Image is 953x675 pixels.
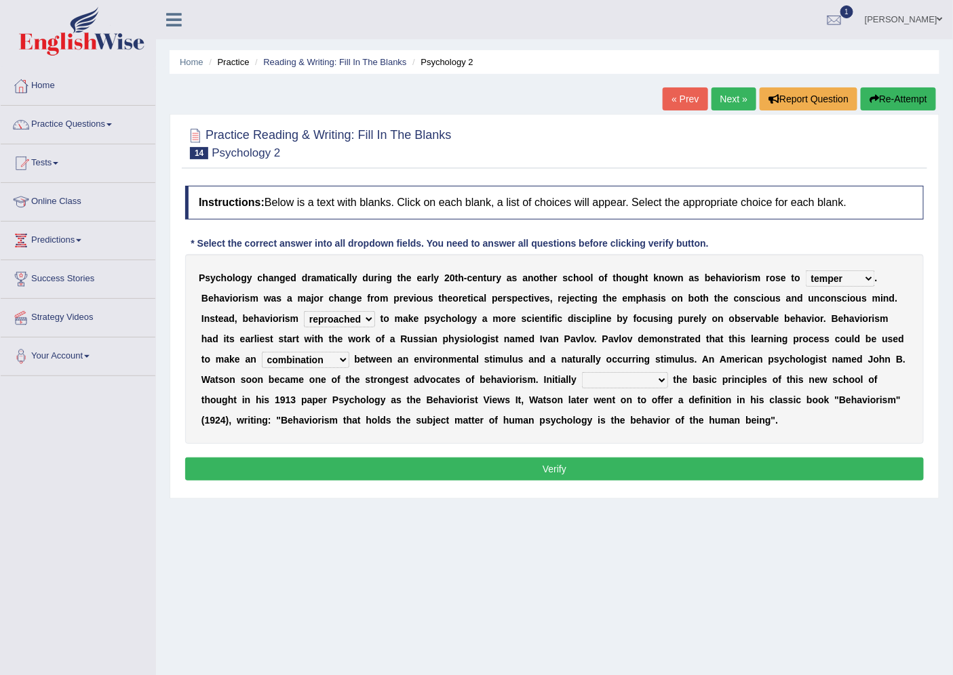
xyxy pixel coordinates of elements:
b: d [889,293,895,304]
li: Psychology 2 [409,56,473,68]
b: e [711,272,716,283]
b: c [216,272,221,283]
b: j [567,293,570,304]
b: g [279,272,286,283]
b: e [208,293,214,304]
b: h [616,272,622,283]
span: 14 [190,147,208,159]
b: h [606,293,612,304]
b: a [786,293,792,304]
b: l [484,293,487,304]
b: n [204,313,210,324]
b: r [374,272,378,283]
b: e [357,293,362,304]
b: i [745,272,747,283]
b: r [238,293,241,304]
b: i [733,272,735,283]
b: l [349,272,352,283]
b: v [225,293,230,304]
b: 2 [444,272,450,283]
b: h [458,272,464,283]
span: 1 [840,5,854,18]
b: c [575,293,581,304]
b: o [460,313,466,324]
b: m [752,272,760,283]
b: i [583,293,586,304]
b: h [642,293,648,304]
b: i [880,293,883,304]
b: t [397,272,401,283]
b: k [408,313,414,324]
b: t [381,313,384,324]
b: h [573,272,579,283]
b: f [367,293,370,304]
b: e [218,313,224,324]
b: r [507,313,511,324]
b: e [549,272,554,283]
b: c [756,293,762,304]
b: a [482,313,488,324]
b: s [545,293,550,304]
b: i [549,313,551,324]
b: h [640,272,646,283]
b: u [809,293,815,304]
b: t [613,272,617,283]
b: i [761,293,764,304]
b: e [612,293,617,304]
b: a [479,293,484,304]
b: p [636,293,642,304]
b: c [257,272,262,283]
b: g [591,293,598,304]
b: b [705,272,711,283]
b: o [374,293,381,304]
b: h [716,272,722,283]
b: a [722,272,727,283]
b: e [248,313,254,324]
b: r [370,293,374,304]
b: f [604,272,608,283]
b: i [574,313,577,324]
b: i [270,313,273,324]
b: m [872,293,880,304]
b: t [792,272,795,283]
b: y [497,272,502,283]
b: h [214,293,220,304]
b: o [233,293,239,304]
b: e [539,293,545,304]
b: h [262,272,269,283]
b: n [345,293,351,304]
b: t [439,293,442,304]
b: t [467,293,471,304]
b: d [291,272,297,283]
a: Home [180,57,203,67]
b: v [727,272,733,283]
b: o [764,293,770,304]
h2: Practice Reading & Writing: Fill In The Blanks [185,125,452,159]
b: h [703,293,709,304]
b: d [302,272,308,283]
b: s [775,272,781,283]
a: Online Class [1,183,155,217]
b: h [442,293,448,304]
b: t [528,293,532,304]
div: * Select the correct answer into all dropdown fields. You need to answer all questions before cli... [185,237,714,251]
b: m [493,313,501,324]
b: o [501,313,507,324]
b: - [464,272,467,283]
b: r [741,272,744,283]
b: i [378,272,381,283]
b: o [227,272,233,283]
a: Predictions [1,222,155,255]
b: n [586,293,592,304]
b: s [512,272,518,283]
b: a [311,272,317,283]
b: o [672,293,678,304]
b: a [287,293,292,304]
b: s [507,293,512,304]
b: n [678,293,684,304]
b: e [723,293,728,304]
b: r [400,293,403,304]
h4: Below is a text with blanks. Click on each blank, a list of choices will appear. Select the appro... [185,186,924,220]
b: n [659,272,665,283]
b: a [325,272,330,283]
